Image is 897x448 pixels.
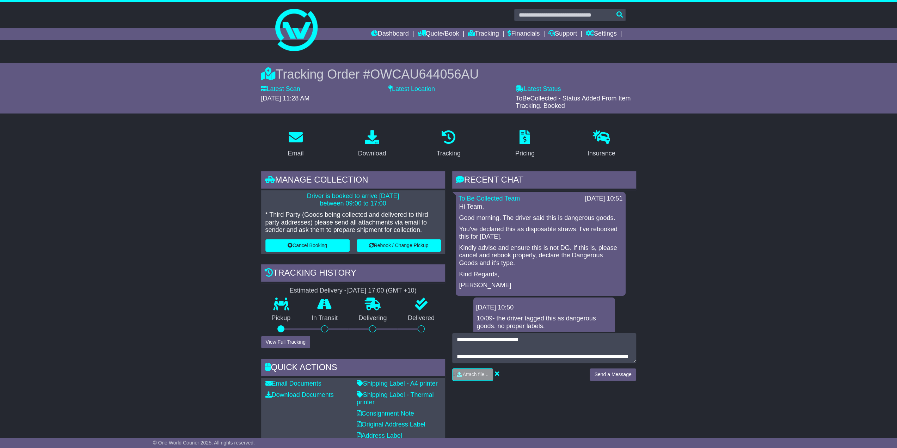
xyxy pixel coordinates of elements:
a: Shipping Label - A4 printer [357,380,438,387]
p: Delivered [397,314,445,322]
p: In Transit [301,314,348,322]
p: You've declared this as disposable straws. I've rebooked this for [DATE]. [459,226,622,241]
div: Tracking history [261,264,445,283]
p: Driver is booked to arrive [DATE] between 09:00 to 17:00 [265,192,441,208]
a: Download Documents [265,391,334,398]
div: Estimated Delivery - [261,287,445,295]
div: Manage collection [261,171,445,190]
div: [DATE] 10:50 [476,304,612,312]
a: To Be Collected Team [459,195,520,202]
div: Pricing [515,149,535,158]
p: 10/09- the driver tagged this as dangerous goods. no proper labels. [477,315,612,330]
a: Support [548,28,577,40]
label: Latest Location [388,85,435,93]
a: Quote/Book [417,28,459,40]
button: Cancel Booking [265,239,350,252]
a: Insurance [583,128,620,161]
p: Kindly advise and ensure this is not DG. If this is, please cancel and rebook properly, declare t... [459,244,622,267]
p: Good morning. The driver said this is dangerous goods. [459,214,622,222]
a: Tracking [468,28,499,40]
p: [PERSON_NAME] [459,282,622,289]
p: * Third Party (Goods being collected and delivered to third party addresses) please send all atta... [265,211,441,234]
div: [DATE] 10:51 [585,195,623,203]
span: © One World Courier 2025. All rights reserved. [153,440,255,446]
a: Download [354,128,391,161]
a: Pricing [511,128,539,161]
button: Send a Message [590,368,636,381]
a: Settings [586,28,617,40]
button: Rebook / Change Pickup [357,239,441,252]
div: Insurance [588,149,615,158]
span: ToBeCollected - Status Added From Item Tracking. Booked [516,95,631,110]
div: Tracking [436,149,460,158]
p: Hi Team, [459,203,622,211]
span: OWCAU644056AU [370,67,479,81]
a: Tracking [432,128,465,161]
a: Email Documents [265,380,321,387]
div: Email [288,149,303,158]
label: Latest Status [516,85,561,93]
a: Dashboard [371,28,409,40]
span: [DATE] 11:28 AM [261,95,310,102]
button: View Full Tracking [261,336,310,348]
a: Financials [508,28,540,40]
div: Tracking Order # [261,67,636,82]
a: Consignment Note [357,410,414,417]
div: RECENT CHAT [452,171,636,190]
a: Shipping Label - Thermal printer [357,391,434,406]
div: Download [358,149,386,158]
a: Email [283,128,308,161]
div: Quick Actions [261,359,445,378]
label: Latest Scan [261,85,300,93]
div: [DATE] 17:00 (GMT +10) [346,287,417,295]
p: Pickup [261,314,301,322]
p: Kind Regards, [459,271,622,278]
a: Address Label [357,432,402,439]
p: Delivering [348,314,398,322]
a: Original Address Label [357,421,425,428]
